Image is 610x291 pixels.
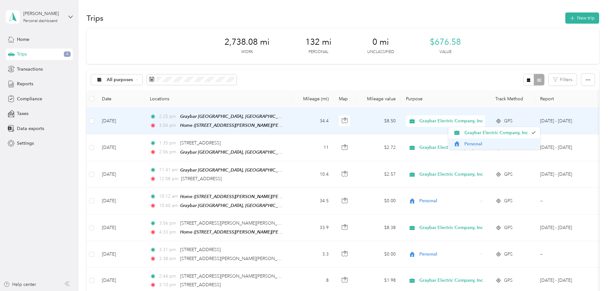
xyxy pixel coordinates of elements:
[504,277,513,284] span: GPS
[419,251,478,258] span: Personal
[356,108,401,134] td: $8.50
[372,37,389,47] span: 0 mi
[356,241,401,267] td: $0.00
[464,141,536,147] span: Personal
[97,108,145,134] td: [DATE]
[292,241,334,267] td: 3.3
[23,10,63,17] div: [PERSON_NAME]
[356,134,401,161] td: $2.72
[292,108,334,134] td: 34.4
[535,108,593,134] td: Oct 1 - 31, 2025
[292,90,334,108] th: Mileage (mi)
[17,140,34,147] span: Settings
[145,90,292,108] th: Locations
[334,90,356,108] th: Map
[504,171,513,178] span: GPS
[241,49,253,55] p: Work
[292,134,334,161] td: 11
[17,36,29,43] span: Home
[439,49,452,55] p: Value
[159,255,177,262] span: 3:38 pm
[159,140,177,147] span: 1:35 pm
[225,37,270,47] span: 2,738.08 mi
[159,175,179,182] span: 12:08 pm
[180,273,292,279] span: [STREET_ADDRESS][PERSON_NAME][PERSON_NAME]
[419,197,478,204] span: Personal
[180,229,345,235] span: Home ([STREET_ADDRESS][PERSON_NAME][PERSON_NAME][PERSON_NAME])
[17,66,43,73] span: Transactions
[305,37,332,47] span: 132 mi
[87,15,103,21] h1: Trips
[159,166,177,173] span: 11:41 am
[535,188,593,215] td: --
[97,188,145,215] td: [DATE]
[292,161,334,188] td: 10.4
[17,96,42,102] span: Compliance
[504,224,513,231] span: GPS
[97,90,145,108] th: Date
[159,281,177,288] span: 3:10 pm
[159,149,177,156] span: 2:06 pm
[419,144,483,151] span: Graybar Electric Company, Inc
[4,281,36,288] button: Help center
[180,167,379,173] span: Graybar [GEOGRAPHIC_DATA], [GEOGRAPHIC_DATA] ([STREET_ADDRESS][US_STATE][US_STATE])
[180,114,379,119] span: Graybar [GEOGRAPHIC_DATA], [GEOGRAPHIC_DATA] ([STREET_ADDRESS][US_STATE][US_STATE])
[356,188,401,215] td: $0.00
[180,282,221,287] span: [STREET_ADDRESS]
[419,277,483,284] span: Graybar Electric Company, Inc
[97,161,145,188] td: [DATE]
[181,176,222,181] span: [STREET_ADDRESS]
[17,80,33,87] span: Reports
[159,113,177,120] span: 2:25 pm
[159,273,177,280] span: 2:44 pm
[356,215,401,241] td: $8.38
[356,161,401,188] td: $2.57
[159,229,177,236] span: 4:33 pm
[180,256,292,261] span: [STREET_ADDRESS][PERSON_NAME][PERSON_NAME]
[504,118,513,125] span: GPS
[419,224,483,231] span: Graybar Electric Company, Inc
[97,241,145,267] td: [DATE]
[535,161,593,188] td: Oct 1 - 31, 2025
[535,215,593,241] td: Sep 1 - 30, 2025
[504,197,513,204] span: GPS
[159,193,177,200] span: 10:12 am
[419,118,483,125] span: Graybar Electric Company, Inc
[159,202,177,209] span: 10:40 am
[309,49,328,55] p: Personal
[535,90,593,108] th: Report
[574,255,610,291] iframe: Everlance-gr Chat Button Frame
[549,74,577,86] button: Filters
[565,12,599,24] button: New trip
[535,241,593,267] td: --
[159,122,177,129] span: 3:04 pm
[490,90,535,108] th: Track Method
[17,51,27,57] span: Trips
[17,125,44,132] span: Data exports
[180,123,345,128] span: Home ([STREET_ADDRESS][PERSON_NAME][PERSON_NAME][PERSON_NAME])
[180,203,379,208] span: Graybar [GEOGRAPHIC_DATA], [GEOGRAPHIC_DATA] ([STREET_ADDRESS][US_STATE][US_STATE])
[535,134,593,161] td: Oct 1 - 31, 2025
[504,251,513,258] span: GPS
[97,134,145,161] td: [DATE]
[17,110,28,117] span: Taxes
[401,90,490,108] th: Purpose
[356,90,401,108] th: Mileage value
[180,247,221,252] span: [STREET_ADDRESS]
[367,49,394,55] p: Unclassified
[180,149,379,155] span: Graybar [GEOGRAPHIC_DATA], [GEOGRAPHIC_DATA] ([STREET_ADDRESS][US_STATE][US_STATE])
[23,19,57,23] div: Personal dashboard
[97,215,145,241] td: [DATE]
[464,129,529,136] span: Graybar Electric Company, Inc
[419,171,483,178] span: Graybar Electric Company, Inc
[180,194,345,199] span: Home ([STREET_ADDRESS][PERSON_NAME][PERSON_NAME][PERSON_NAME])
[159,220,177,227] span: 3:56 pm
[64,51,71,57] span: 4
[159,246,177,253] span: 3:31 pm
[430,37,461,47] span: $676.58
[292,215,334,241] td: 33.9
[180,220,292,226] span: [STREET_ADDRESS][PERSON_NAME][PERSON_NAME]
[180,140,221,146] span: [STREET_ADDRESS]
[107,78,133,82] span: All purposes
